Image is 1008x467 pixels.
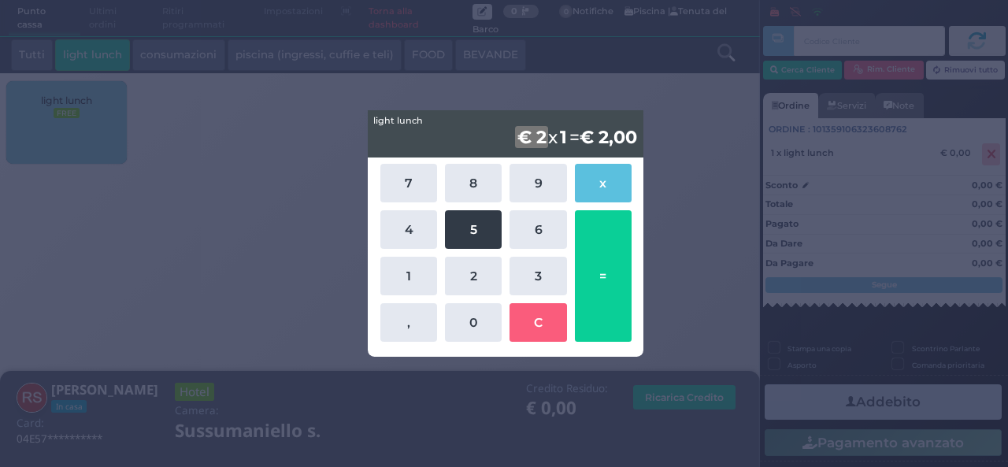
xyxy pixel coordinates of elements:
[575,210,632,342] button: =
[368,110,643,158] div: x =
[380,164,437,202] button: 7
[510,210,566,249] button: 6
[373,114,423,128] span: light lunch
[558,126,569,148] b: 1
[380,210,437,249] button: 4
[380,257,437,295] button: 1
[515,126,549,148] b: € 2
[580,126,637,148] b: € 2,00
[510,164,566,202] button: 9
[575,164,632,202] button: x
[445,257,502,295] button: 2
[380,303,437,342] button: ,
[510,257,566,295] button: 3
[445,210,502,249] button: 5
[510,303,566,342] button: C
[445,164,502,202] button: 8
[445,303,502,342] button: 0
